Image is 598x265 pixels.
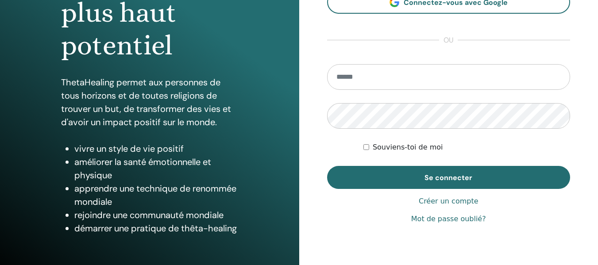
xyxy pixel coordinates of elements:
[373,143,443,151] font: Souviens-toi de moi
[74,183,236,207] font: apprendre une technique de renommée mondiale
[74,156,211,181] font: améliorer la santé émotionnelle et physique
[419,197,478,205] font: Créer un compte
[74,209,224,221] font: rejoindre une communauté mondiale
[424,173,472,182] font: Se connecter
[444,35,453,45] font: ou
[74,223,237,234] font: démarrer une pratique de thêta-healing
[411,214,486,224] a: Mot de passe oublié?
[419,196,478,207] a: Créer un compte
[61,77,231,128] font: ThetaHealing permet aux personnes de tous horizons et de toutes religions de trouver un but, de t...
[74,143,184,154] font: vivre un style de vie positif
[327,166,571,189] button: Se connecter
[363,142,570,153] div: Gardez-moi authentifié indéfiniment ou jusqu'à ce que je me déconnecte manuellement
[411,215,486,223] font: Mot de passe oublié?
